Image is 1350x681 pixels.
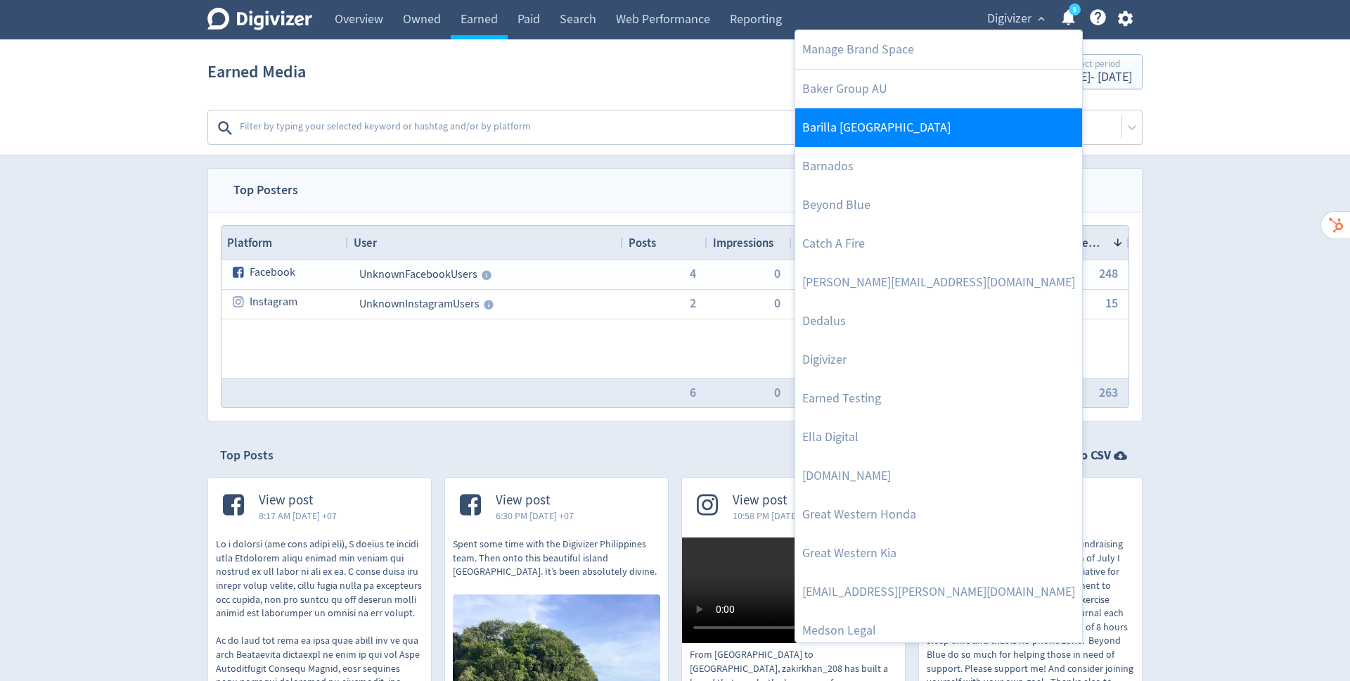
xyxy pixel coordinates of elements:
[795,30,1082,69] a: Manage Brand Space
[795,224,1082,263] a: Catch A Fire
[795,534,1082,573] a: Great Western Kia
[795,147,1082,186] a: Barnados
[795,379,1082,418] a: Earned Testing
[795,70,1082,108] a: Baker Group AU
[795,611,1082,650] a: Medson Legal
[795,263,1082,302] a: [PERSON_NAME][EMAIL_ADDRESS][DOMAIN_NAME]
[795,457,1082,495] a: [DOMAIN_NAME]
[795,495,1082,534] a: Great Western Honda
[795,302,1082,340] a: Dedalus
[795,186,1082,224] a: Beyond Blue
[795,340,1082,379] a: Digivizer
[795,418,1082,457] a: Ella Digital
[795,573,1082,611] a: [EMAIL_ADDRESS][PERSON_NAME][DOMAIN_NAME]
[795,108,1082,147] a: Barilla [GEOGRAPHIC_DATA]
